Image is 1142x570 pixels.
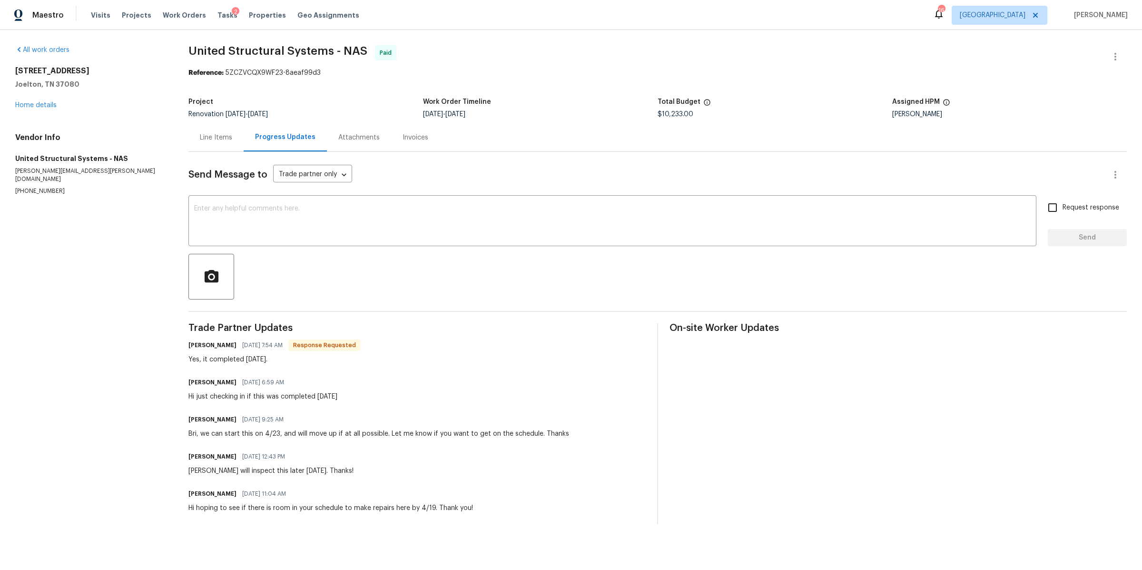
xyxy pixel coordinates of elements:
[658,99,700,105] h5: Total Budget
[188,99,213,105] h5: Project
[200,133,232,142] div: Line Items
[242,378,284,387] span: [DATE] 6:59 AM
[188,340,236,350] h6: [PERSON_NAME]
[242,489,286,499] span: [DATE] 11:04 AM
[188,489,236,499] h6: [PERSON_NAME]
[15,102,57,109] a: Home details
[188,111,268,118] span: Renovation
[226,111,246,118] span: [DATE]
[15,133,166,142] h4: Vendor Info
[122,10,151,20] span: Projects
[32,10,64,20] span: Maestro
[188,45,367,57] span: United Structural Systems - NAS
[242,452,285,461] span: [DATE] 12:43 PM
[255,132,315,142] div: Progress Updates
[242,340,283,350] span: [DATE] 7:54 AM
[188,429,569,439] div: Bri, we can start this on 4/23, and will move up if at all possible. Let me know if you want to g...
[423,99,491,105] h5: Work Order Timeline
[188,68,1127,78] div: 5ZCZVCQX9WF23-8aeaf99d3
[15,47,69,53] a: All work orders
[938,6,945,15] div: 16
[188,355,361,364] div: Yes, it completed [DATE].
[15,167,166,183] p: [PERSON_NAME][EMAIL_ADDRESS][PERSON_NAME][DOMAIN_NAME]
[242,415,284,424] span: [DATE] 9:25 AM
[188,170,267,180] span: Send Message to
[188,503,473,513] div: Hi hoping to see if there is room in your schedule to make repairs here by 4/19. Thank you!
[403,133,428,142] div: Invoices
[91,10,110,20] span: Visits
[188,392,337,401] div: Hi just checking in if this was completed [DATE]
[669,323,1127,333] span: On-site Worker Updates
[188,378,236,387] h6: [PERSON_NAME]
[188,323,646,333] span: Trade Partner Updates
[1070,10,1128,20] span: [PERSON_NAME]
[15,66,166,76] h2: [STREET_ADDRESS]
[15,187,166,195] p: [PHONE_NUMBER]
[338,133,380,142] div: Attachments
[15,154,166,163] h5: United Structural Systems - NAS
[423,111,443,118] span: [DATE]
[423,111,465,118] span: -
[249,10,286,20] span: Properties
[445,111,465,118] span: [DATE]
[289,340,360,350] span: Response Requested
[380,48,395,58] span: Paid
[15,80,166,89] h5: Joelton, TN 37080
[188,452,236,461] h6: [PERSON_NAME]
[248,111,268,118] span: [DATE]
[273,167,352,183] div: Trade partner only
[217,12,237,19] span: Tasks
[163,10,206,20] span: Work Orders
[188,415,236,424] h6: [PERSON_NAME]
[703,99,711,111] span: The total cost of line items that have been proposed by Opendoor. This sum includes line items th...
[188,70,224,76] b: Reference:
[188,466,354,476] div: [PERSON_NAME] will inspect this later [DATE]. Thanks!
[658,111,693,118] span: $10,233.00
[1063,203,1119,213] span: Request response
[297,10,359,20] span: Geo Assignments
[226,111,268,118] span: -
[892,99,940,105] h5: Assigned HPM
[892,111,1127,118] div: [PERSON_NAME]
[232,7,239,17] div: 2
[960,10,1025,20] span: [GEOGRAPHIC_DATA]
[943,99,950,111] span: The hpm assigned to this work order.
